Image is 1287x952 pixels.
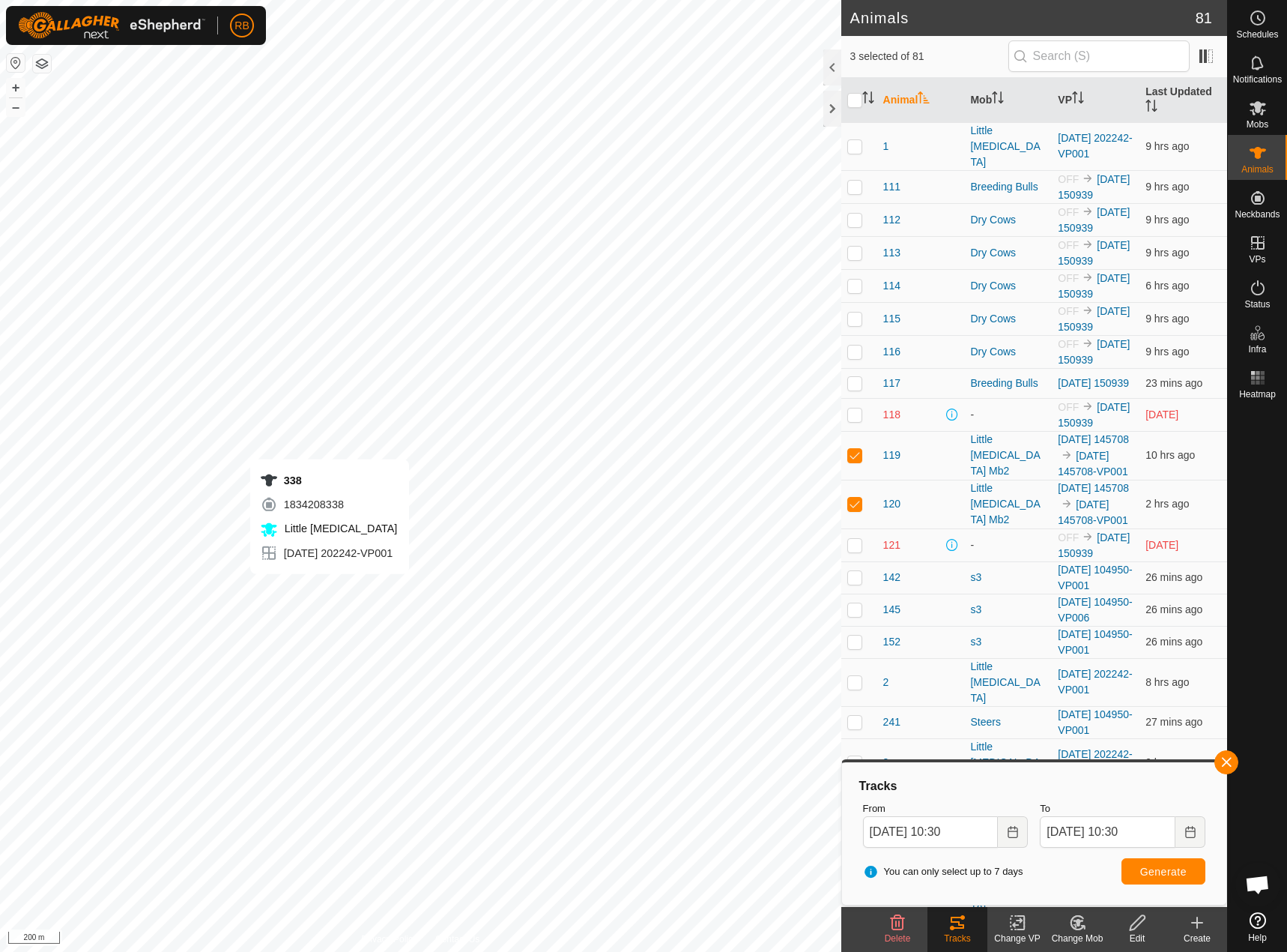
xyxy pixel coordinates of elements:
[1058,377,1129,389] a: [DATE] 150939
[1235,210,1280,219] span: Neckbands
[964,78,1052,123] th: Mob
[883,245,900,261] span: 113
[1058,433,1129,445] a: [DATE] 145708
[1061,498,1073,510] img: to
[1058,173,1079,185] span: OFF
[883,675,889,690] span: 2
[1239,390,1276,399] span: Heatmap
[1058,305,1079,317] span: OFF
[850,49,1008,64] span: 3 selected of 81
[1058,272,1130,300] a: [DATE] 150939
[1058,173,1130,201] a: [DATE] 150939
[1241,165,1274,174] span: Animals
[1058,132,1132,160] a: [DATE] 202242-VP001
[1247,120,1268,129] span: Mobs
[970,634,1046,650] div: s3
[857,777,1211,795] div: Tracks
[260,472,397,489] div: 338
[1058,596,1132,624] a: [DATE] 104950-VP006
[1145,603,1202,615] span: 13 Oct 2025, 10:03 am
[970,570,1046,585] div: s3
[1145,716,1202,728] span: 13 Oct 2025, 10:03 am
[992,94,1004,106] p-sorticon: Activate to sort
[234,18,249,34] span: RB
[1082,304,1094,316] img: to
[883,496,900,512] span: 120
[883,755,889,771] span: 3
[970,179,1046,195] div: Breeding Bulls
[1145,636,1202,648] span: 13 Oct 2025, 10:03 am
[33,55,51,73] button: Map Layers
[1052,78,1139,123] th: VP
[1082,205,1094,217] img: to
[883,602,900,618] span: 145
[970,659,1046,706] div: Little [MEDICAL_DATA]
[970,407,1046,423] div: -
[970,537,1046,553] div: -
[260,544,397,562] div: [DATE] 202242-VP001
[1058,628,1132,656] a: [DATE] 104950-VP001
[883,344,900,360] span: 116
[863,801,1029,816] label: From
[1082,400,1094,412] img: to
[7,79,25,97] button: +
[1058,239,1079,251] span: OFF
[1167,932,1227,945] div: Create
[1145,498,1189,510] span: 13 Oct 2025, 7:34 am
[1145,539,1178,551] span: 11 Oct 2025, 4:45 pm
[1058,338,1079,350] span: OFF
[1058,206,1130,234] a: [DATE] 150939
[1058,305,1130,333] a: [DATE] 150939
[281,522,397,534] span: Little [MEDICAL_DATA]
[1058,668,1132,696] a: [DATE] 202242-VP001
[1082,238,1094,250] img: to
[1249,255,1265,264] span: VPs
[970,278,1046,294] div: Dry Cows
[1145,214,1189,226] span: 13 Oct 2025, 12:58 am
[885,933,911,944] span: Delete
[863,864,1023,879] span: You can only select up to 7 days
[970,212,1046,228] div: Dry Cows
[1058,482,1129,494] a: [DATE] 145708
[1145,140,1189,152] span: 13 Oct 2025, 12:34 am
[1072,94,1084,106] p-sorticon: Activate to sort
[1196,7,1212,29] span: 81
[883,278,900,294] span: 114
[1145,280,1189,292] span: 13 Oct 2025, 4:04 am
[1139,78,1227,123] th: Last Updated
[1061,449,1073,461] img: to
[970,602,1046,618] div: s3
[1082,271,1094,283] img: to
[1145,409,1178,421] span: 11 Oct 2025, 4:49 pm
[1008,40,1190,72] input: Search (S)
[970,432,1046,479] div: Little [MEDICAL_DATA] Mb2
[1244,300,1270,309] span: Status
[1145,676,1189,688] span: 13 Oct 2025, 1:34 am
[1145,346,1189,358] span: 13 Oct 2025, 12:58 am
[1248,933,1267,942] span: Help
[1145,571,1202,583] span: 13 Oct 2025, 10:03 am
[1228,906,1287,948] a: Help
[1058,748,1132,776] a: [DATE] 202242-VP001
[970,376,1046,391] div: Breeding Bulls
[970,714,1046,730] div: Steers
[1058,498,1127,526] a: [DATE] 145708-VP001
[1107,932,1167,945] div: Edit
[970,739,1046,786] div: Little [MEDICAL_DATA]
[883,407,900,423] span: 118
[1145,102,1157,114] p-sorticon: Activate to sort
[998,816,1028,848] button: Choose Date
[1145,756,1189,768] span: 13 Oct 2025, 12:58 am
[1236,30,1278,39] span: Schedules
[970,344,1046,360] div: Dry Cows
[1121,858,1205,885] button: Generate
[918,94,930,106] p-sorticon: Activate to sort
[970,311,1046,327] div: Dry Cows
[987,932,1047,945] div: Change VP
[1082,337,1094,349] img: to
[1058,531,1079,543] span: OFF
[1058,450,1127,477] a: [DATE] 145708-VP001
[1058,531,1130,559] a: [DATE] 150939
[970,480,1046,528] div: Little [MEDICAL_DATA] Mb2
[877,78,965,123] th: Animal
